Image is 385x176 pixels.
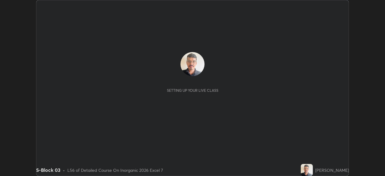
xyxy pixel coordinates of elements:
[301,164,313,176] img: 5c5a1ca2b8cd4346bffe085306bd8f26.jpg
[180,52,205,76] img: 5c5a1ca2b8cd4346bffe085306bd8f26.jpg
[36,166,60,174] div: S-Block 03
[167,88,218,93] div: Setting up your live class
[67,167,163,173] div: L56 of Detailed Course On Inorganic 2026 Excel 7
[63,167,65,173] div: •
[315,167,349,173] div: [PERSON_NAME]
